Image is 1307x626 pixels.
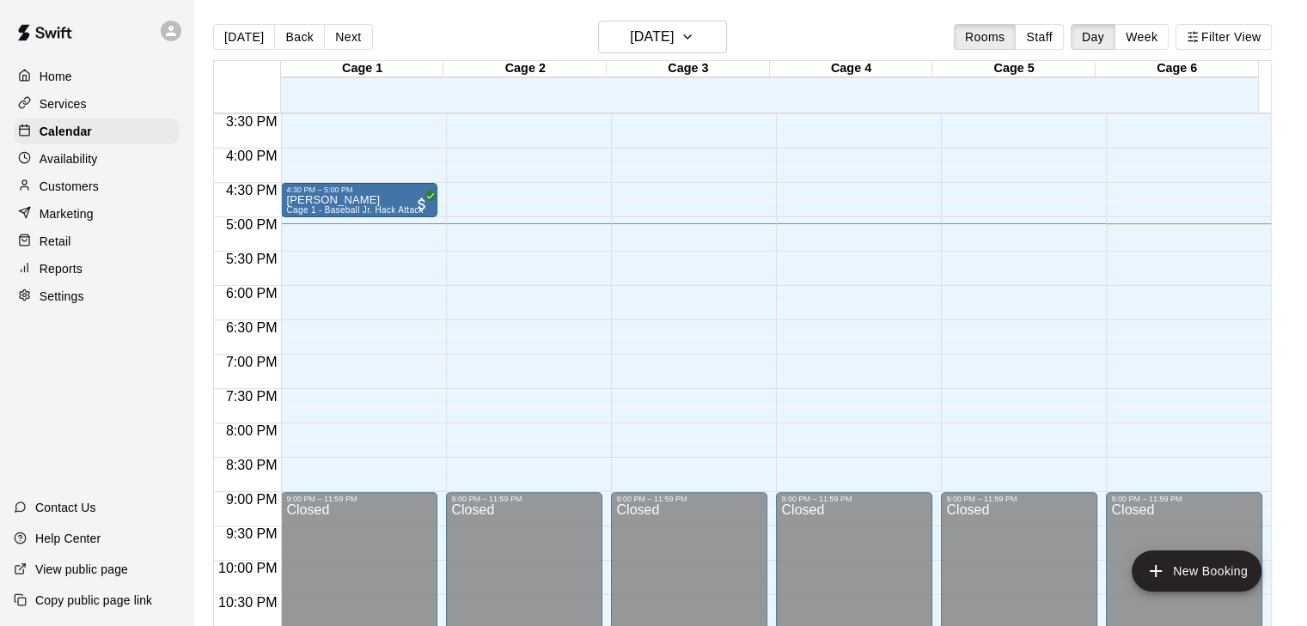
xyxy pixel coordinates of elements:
[1176,24,1272,50] button: Filter View
[286,185,432,194] div: 4:30 PM – 5:00 PM
[222,458,282,472] span: 8:30 PM
[222,423,282,438] span: 8:00 PM
[222,252,282,266] span: 5:30 PM
[40,178,99,195] p: Customers
[286,495,432,503] div: 9:00 PM – 11:59 PM
[1096,61,1259,77] div: Cage 6
[443,61,607,77] div: Cage 2
[213,24,275,50] button: [DATE]
[214,561,281,575] span: 10:00 PM
[40,150,98,167] p: Availability
[932,61,1096,77] div: Cage 5
[1132,550,1261,592] button: add
[14,228,180,254] a: Retail
[222,114,282,129] span: 3:30 PM
[14,256,180,282] a: Reports
[616,495,762,503] div: 9:00 PM – 11:59 PM
[281,61,444,77] div: Cage 1
[274,24,325,50] button: Back
[598,21,727,53] button: [DATE]
[222,183,282,198] span: 4:30 PM
[14,173,180,199] a: Customers
[40,205,94,222] p: Marketing
[14,283,180,309] a: Settings
[1015,24,1064,50] button: Staff
[946,495,1092,503] div: 9:00 PM – 11:59 PM
[1111,495,1257,503] div: 9:00 PM – 11:59 PM
[14,91,180,117] a: Services
[40,233,71,250] p: Retail
[40,95,87,112] p: Services
[14,64,180,89] a: Home
[630,25,674,49] h6: [DATE]
[222,526,282,541] span: 9:30 PM
[222,217,282,232] span: 5:00 PM
[40,288,84,305] p: Settings
[1071,24,1115,50] button: Day
[286,205,423,215] span: Cage 1 - Baseball Jr. Hack Attack
[14,146,180,172] a: Availability
[281,183,437,217] div: 4:30 PM – 5:00 PM: Isaak Martinez
[413,196,431,213] span: All customers have paid
[324,24,372,50] button: Next
[770,61,933,77] div: Cage 4
[35,592,152,609] p: Copy public page link
[35,499,96,516] p: Contact Us
[14,119,180,144] a: Calendar
[1115,24,1169,50] button: Week
[451,495,597,503] div: 9:00 PM – 11:59 PM
[35,561,128,578] p: View public page
[40,68,72,85] p: Home
[222,492,282,507] span: 9:00 PM
[35,530,101,547] p: Help Center
[222,355,282,369] span: 7:00 PM
[954,24,1016,50] button: Rooms
[607,61,770,77] div: Cage 3
[214,595,281,610] span: 10:30 PM
[222,149,282,163] span: 4:00 PM
[222,286,282,301] span: 6:00 PM
[781,495,927,503] div: 9:00 PM – 11:59 PM
[40,123,92,140] p: Calendar
[222,320,282,335] span: 6:30 PM
[222,389,282,404] span: 7:30 PM
[14,201,180,227] a: Marketing
[40,260,82,277] p: Reports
